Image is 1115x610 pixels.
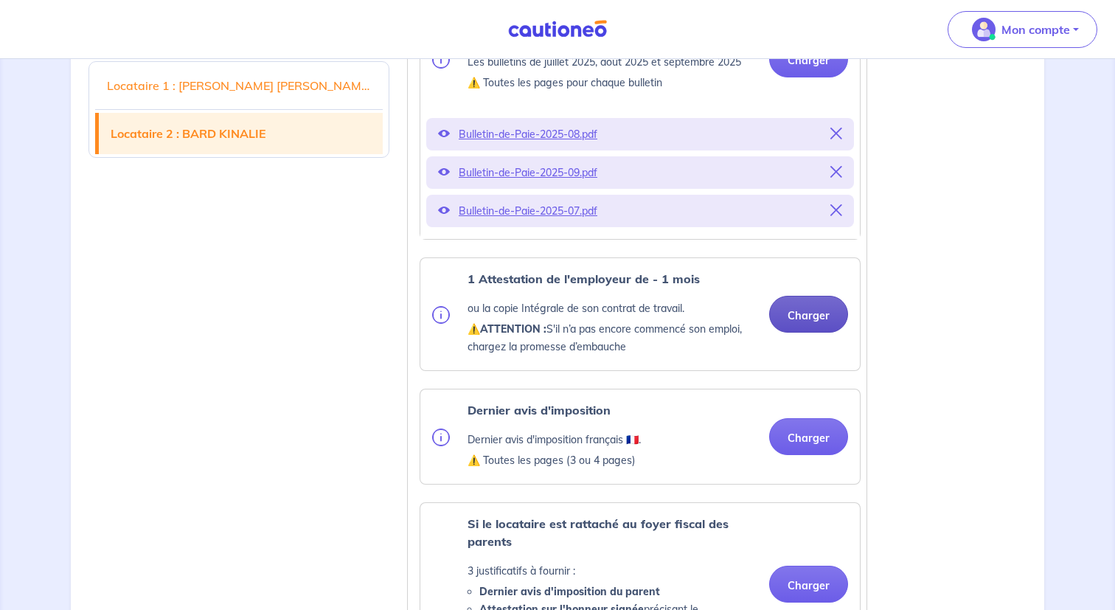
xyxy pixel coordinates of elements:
[432,306,450,324] img: info.svg
[459,201,822,221] p: Bulletin-de-Paie-2025-07.pdf
[459,162,822,183] p: Bulletin-de-Paie-2025-09.pdf
[769,566,848,603] button: Charger
[769,41,848,77] button: Charger
[459,124,822,145] p: Bulletin-de-Paie-2025-08.pdf
[432,429,450,446] img: info.svg
[468,516,729,549] strong: Si le locataire est rattaché au foyer fiscal des parents
[438,162,450,183] button: Voir
[972,18,996,41] img: illu_account_valid_menu.svg
[420,389,861,485] div: categoryName: tax-assessment, userCategory: cdi-without-trial
[468,320,757,356] p: ⚠️ S'il n’a pas encore commencé son emploi, chargez la promesse d’embauche
[468,299,757,317] p: ou la copie Intégrale de son contrat de travail.
[948,11,1097,48] button: illu_account_valid_menu.svgMon compte
[420,11,861,240] div: categoryName: pay-slip, userCategory: cdi-without-trial
[769,296,848,333] button: Charger
[502,20,613,38] img: Cautioneo
[95,65,383,106] a: Locataire 1 : [PERSON_NAME] [PERSON_NAME]
[468,53,741,71] p: Les bulletins de juillet 2025, août 2025 et septembre 2025
[479,585,660,598] strong: Dernier avis d'imposition du parent
[432,51,450,69] img: info.svg
[468,562,757,580] p: 3 justificatifs à fournir :
[830,162,842,183] button: Supprimer
[830,201,842,221] button: Supprimer
[480,322,546,336] strong: ATTENTION :
[830,124,842,145] button: Supprimer
[468,431,641,448] p: Dernier avis d'imposition français 🇫🇷.
[1001,21,1070,38] p: Mon compte
[438,124,450,145] button: Voir
[99,113,383,154] a: Locataire 2 : BARD KINALIE
[438,201,450,221] button: Voir
[468,271,700,286] strong: 1 Attestation de l'employeur de - 1 mois
[468,451,641,469] p: ⚠️ Toutes les pages (3 ou 4 pages)
[468,403,611,417] strong: Dernier avis d'imposition
[769,418,848,455] button: Charger
[420,257,861,371] div: categoryName: employment-contract, userCategory: cdi-without-trial
[468,74,741,91] p: ⚠️ Toutes les pages pour chaque bulletin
